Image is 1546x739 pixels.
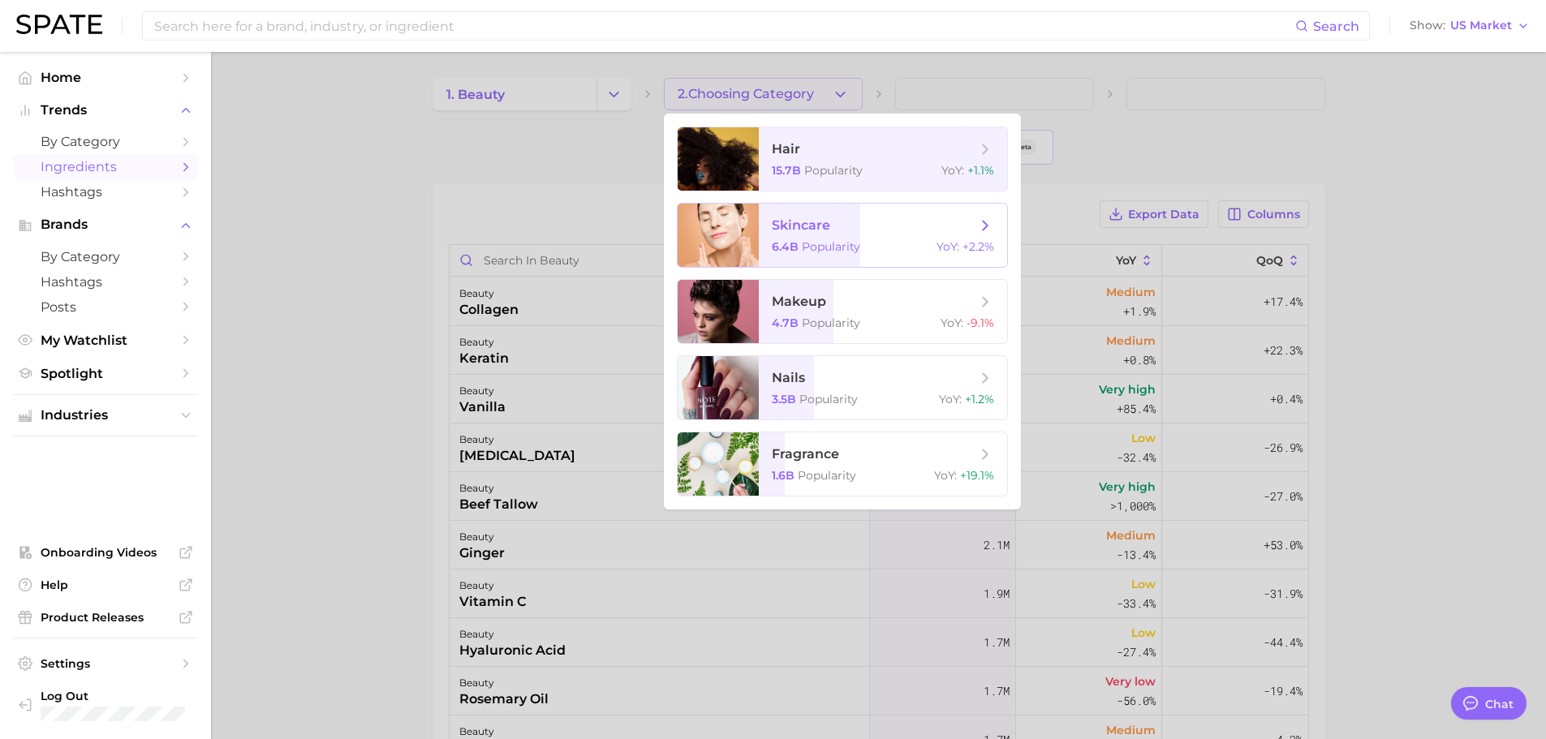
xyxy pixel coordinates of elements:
span: +1.2% [965,392,994,406]
span: Settings [41,656,170,671]
a: Log out. Currently logged in with e-mail kaitlyn.olert@loreal.com. [13,684,198,726]
span: Home [41,70,170,85]
span: My Watchlist [41,333,170,348]
span: Hashtags [41,274,170,290]
span: skincare [772,217,830,233]
a: Posts [13,294,198,320]
span: Ingredients [41,159,170,174]
span: fragrance [772,446,839,462]
span: Trends [41,103,170,118]
span: Posts [41,299,170,315]
span: Search [1313,19,1359,34]
a: Product Releases [13,605,198,629]
span: Help [41,578,170,592]
span: Log Out [41,689,185,703]
span: Popularity [804,163,863,178]
span: YoY : [937,239,959,254]
span: YoY : [941,163,964,178]
input: Search here for a brand, industry, or ingredient [153,12,1295,40]
span: makeup [772,294,826,309]
a: Help [13,573,198,597]
a: Hashtags [13,179,198,204]
a: Settings [13,651,198,676]
button: Industries [13,403,198,428]
span: by Category [41,134,170,149]
span: Popularity [798,468,856,483]
a: by Category [13,129,198,154]
span: Spotlight [41,366,170,381]
span: US Market [1450,21,1512,30]
span: nails [772,370,805,385]
span: 3.5b [772,392,796,406]
span: +19.1% [960,468,994,483]
a: Hashtags [13,269,198,294]
span: 6.4b [772,239,799,254]
span: Popularity [802,239,860,254]
span: Show [1410,21,1445,30]
span: Brands [41,217,170,232]
span: +2.2% [962,239,994,254]
span: YoY : [941,316,963,330]
span: 4.7b [772,316,799,330]
ul: 2.Choosing Category [664,114,1021,509]
a: by Category [13,244,198,269]
span: -9.1% [967,316,994,330]
img: SPATE [16,15,102,34]
span: YoY : [939,392,962,406]
button: Trends [13,98,198,122]
span: Hashtags [41,184,170,200]
a: My Watchlist [13,328,198,353]
span: Onboarding Videos [41,545,170,560]
button: Brands [13,213,198,237]
span: Industries [41,408,170,423]
a: Spotlight [13,361,198,386]
span: +1.1% [967,163,994,178]
span: 15.7b [772,163,801,178]
span: by Category [41,249,170,264]
button: ShowUS Market [1406,15,1534,37]
span: Popularity [799,392,858,406]
span: Popularity [802,316,860,330]
a: Onboarding Videos [13,540,198,565]
span: 1.6b [772,468,795,483]
a: Ingredients [13,154,198,179]
span: hair [772,141,800,157]
a: Home [13,65,198,90]
span: YoY : [934,468,957,483]
span: Product Releases [41,610,170,625]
